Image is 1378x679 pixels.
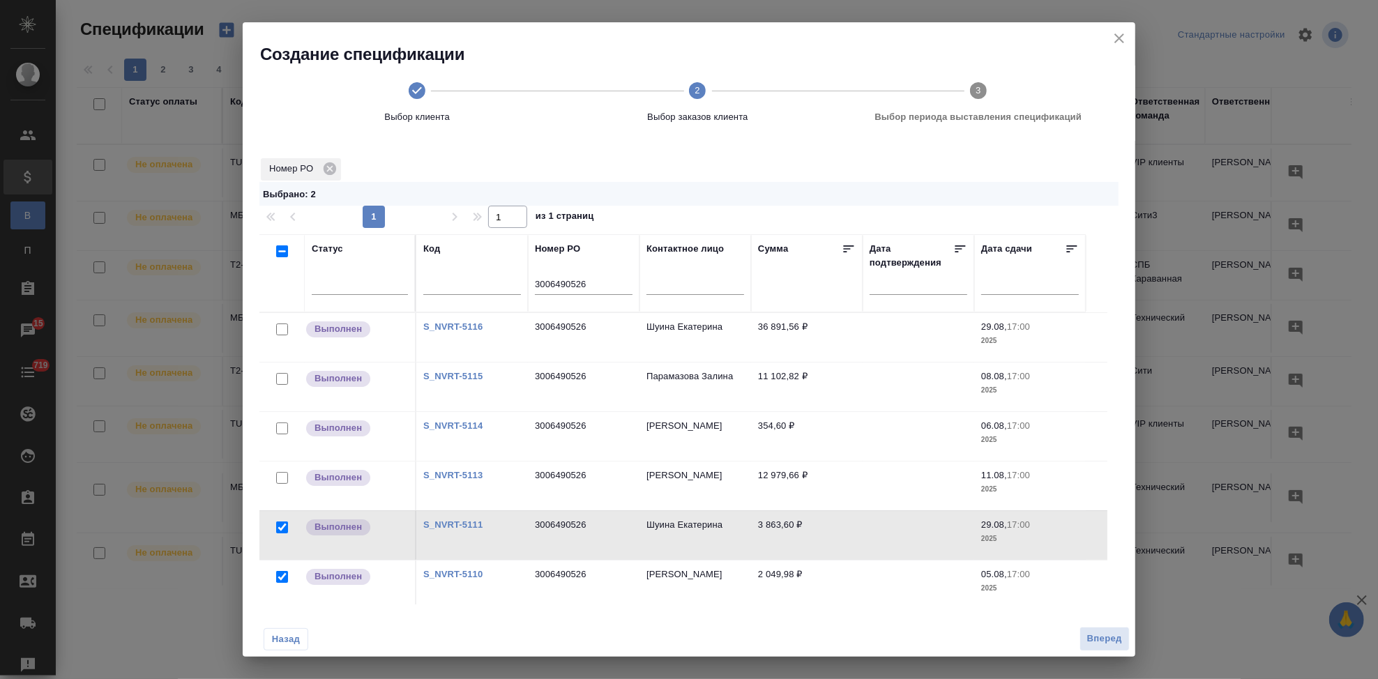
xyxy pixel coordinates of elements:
[269,162,318,176] p: Номер PO
[423,242,440,256] div: Код
[1109,28,1130,49] button: close
[423,519,483,530] a: S_NVRT-5111
[423,420,483,431] a: S_NVRT-5114
[981,519,1007,530] p: 29.08,
[695,85,700,96] text: 2
[1007,519,1030,530] p: 17:00
[981,334,1079,348] p: 2025
[981,482,1079,496] p: 2025
[282,110,552,124] span: Выбор клиента
[563,110,832,124] span: Выбор заказов клиента
[1007,420,1030,431] p: 17:00
[981,581,1079,595] p: 2025
[423,569,483,579] a: S_NVRT-5110
[423,470,483,480] a: S_NVRT-5113
[528,461,639,510] td: 3006490526
[639,560,751,609] td: [PERSON_NAME]
[639,313,751,362] td: Шуина Екатерина
[639,461,751,510] td: [PERSON_NAME]
[751,511,863,560] td: 3 863,60 ₽
[981,371,1007,381] p: 08.08,
[981,569,1007,579] p: 05.08,
[315,322,362,336] p: Выполнен
[315,471,362,485] p: Выполнен
[312,242,343,256] div: Статус
[981,242,1032,260] div: Дата сдачи
[844,110,1113,124] span: Выбор периода выставления спецификаций
[528,363,639,411] td: 3006490526
[1007,371,1030,381] p: 17:00
[981,321,1007,332] p: 29.08,
[751,461,863,510] td: 12 979,66 ₽
[528,313,639,362] td: 3006490526
[528,560,639,609] td: 3006490526
[981,470,1007,480] p: 11.08,
[423,321,483,332] a: S_NVRT-5116
[1087,631,1122,647] span: Вперед
[315,570,362,583] p: Выполнен
[264,628,308,650] button: Назад
[315,520,362,534] p: Выполнен
[639,412,751,461] td: [PERSON_NAME]
[315,372,362,386] p: Выполнен
[981,433,1079,447] p: 2025
[528,511,639,560] td: 3006490526
[639,363,751,411] td: Парамазова Залина
[981,532,1079,546] p: 2025
[981,383,1079,397] p: 2025
[976,85,980,96] text: 3
[1007,470,1030,480] p: 17:00
[315,421,362,435] p: Выполнен
[535,242,580,256] div: Номер PO
[260,43,1135,66] h2: Создание спецификации
[751,412,863,461] td: 354,60 ₽
[639,511,751,560] td: Шуина Екатерина
[1007,569,1030,579] p: 17:00
[751,363,863,411] td: 11 102,82 ₽
[870,242,953,270] div: Дата подтверждения
[981,420,1007,431] p: 06.08,
[528,412,639,461] td: 3006490526
[263,189,316,199] span: Выбрано : 2
[271,632,301,646] span: Назад
[758,242,788,260] div: Сумма
[751,313,863,362] td: 36 891,56 ₽
[1080,627,1130,651] button: Вперед
[1007,321,1030,332] p: 17:00
[423,371,483,381] a: S_NVRT-5115
[261,158,341,181] div: Номер PO
[536,208,594,228] span: из 1 страниц
[646,242,724,256] div: Контактное лицо
[751,560,863,609] td: 2 049,98 ₽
